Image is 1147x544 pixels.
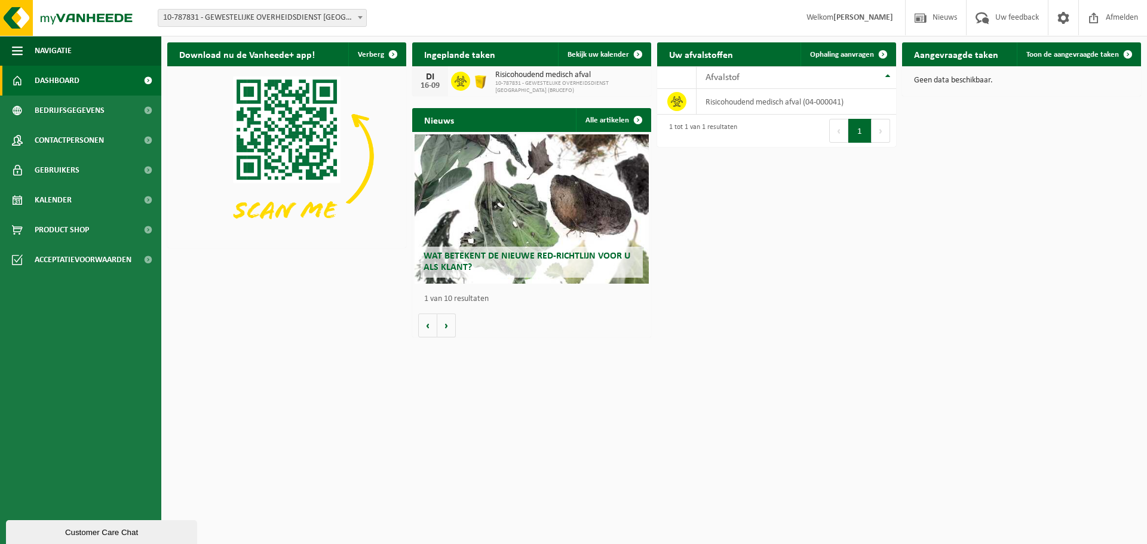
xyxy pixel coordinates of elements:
[418,72,442,82] div: DI
[902,42,1010,66] h2: Aangevraagde taken
[6,518,200,544] iframe: chat widget
[1017,42,1140,66] a: Toon de aangevraagde taken
[167,66,406,245] img: Download de VHEPlus App
[35,185,72,215] span: Kalender
[412,42,507,66] h2: Ingeplande taken
[833,13,893,22] strong: [PERSON_NAME]
[424,295,645,303] p: 1 van 10 resultaten
[706,73,740,82] span: Afvalstof
[418,314,437,337] button: Vorige
[35,66,79,96] span: Dashboard
[35,36,72,66] span: Navigatie
[1026,51,1119,59] span: Toon de aangevraagde taken
[158,10,366,26] span: 10-787831 - GEWESTELIJKE OVERHEIDSDIENST BRUSSEL (BRUCEFO) - ANDERLECHT
[558,42,650,66] a: Bekijk uw kalender
[657,42,745,66] h2: Uw afvalstoffen
[801,42,895,66] a: Ophaling aanvragen
[576,108,650,132] a: Alle artikelen
[829,119,848,143] button: Previous
[35,96,105,125] span: Bedrijfsgegevens
[35,125,104,155] span: Contactpersonen
[424,251,630,272] span: Wat betekent de nieuwe RED-richtlijn voor u als klant?
[568,51,629,59] span: Bekijk uw kalender
[35,245,131,275] span: Acceptatievoorwaarden
[358,51,384,59] span: Verberg
[914,76,1129,85] p: Geen data beschikbaar.
[415,134,649,284] a: Wat betekent de nieuwe RED-richtlijn voor u als klant?
[412,108,466,131] h2: Nieuws
[810,51,874,59] span: Ophaling aanvragen
[418,82,442,90] div: 16-09
[437,314,456,337] button: Volgende
[663,118,737,144] div: 1 tot 1 van 1 resultaten
[470,70,490,90] img: LP-SB-00050-HPE-22
[848,119,872,143] button: 1
[697,89,896,115] td: risicohoudend medisch afval (04-000041)
[872,119,890,143] button: Next
[158,9,367,27] span: 10-787831 - GEWESTELIJKE OVERHEIDSDIENST BRUSSEL (BRUCEFO) - ANDERLECHT
[35,215,89,245] span: Product Shop
[35,155,79,185] span: Gebruikers
[167,42,327,66] h2: Download nu de Vanheede+ app!
[348,42,405,66] button: Verberg
[495,70,645,80] span: Risicohoudend medisch afval
[495,80,645,94] span: 10-787831 - GEWESTELIJKE OVERHEIDSDIENST [GEOGRAPHIC_DATA] (BRUCEFO)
